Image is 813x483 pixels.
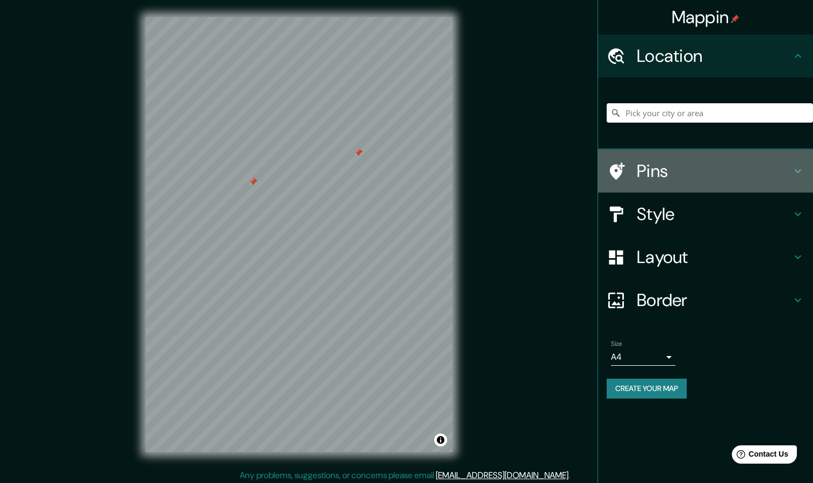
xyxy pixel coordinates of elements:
div: Style [598,193,813,236]
input: Pick your city or area [607,103,813,123]
iframe: Help widget launcher [717,441,801,471]
div: A4 [611,349,675,366]
h4: Mappin [672,6,740,28]
h4: Border [637,289,792,311]
button: Toggle attribution [434,434,447,446]
div: Location [598,34,813,77]
a: [EMAIL_ADDRESS][DOMAIN_NAME] [436,470,569,481]
h4: Location [637,45,792,67]
h4: Pins [637,160,792,182]
div: . [572,469,574,482]
h4: Layout [637,246,792,268]
canvas: Map [146,17,452,452]
button: Create your map [607,379,687,399]
div: Border [598,279,813,322]
p: Any problems, suggestions, or concerns please email . [240,469,570,482]
h4: Style [637,203,792,225]
img: pin-icon.png [731,15,739,23]
label: Size [611,339,622,349]
div: Pins [598,150,813,193]
div: Layout [598,236,813,279]
div: . [570,469,572,482]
